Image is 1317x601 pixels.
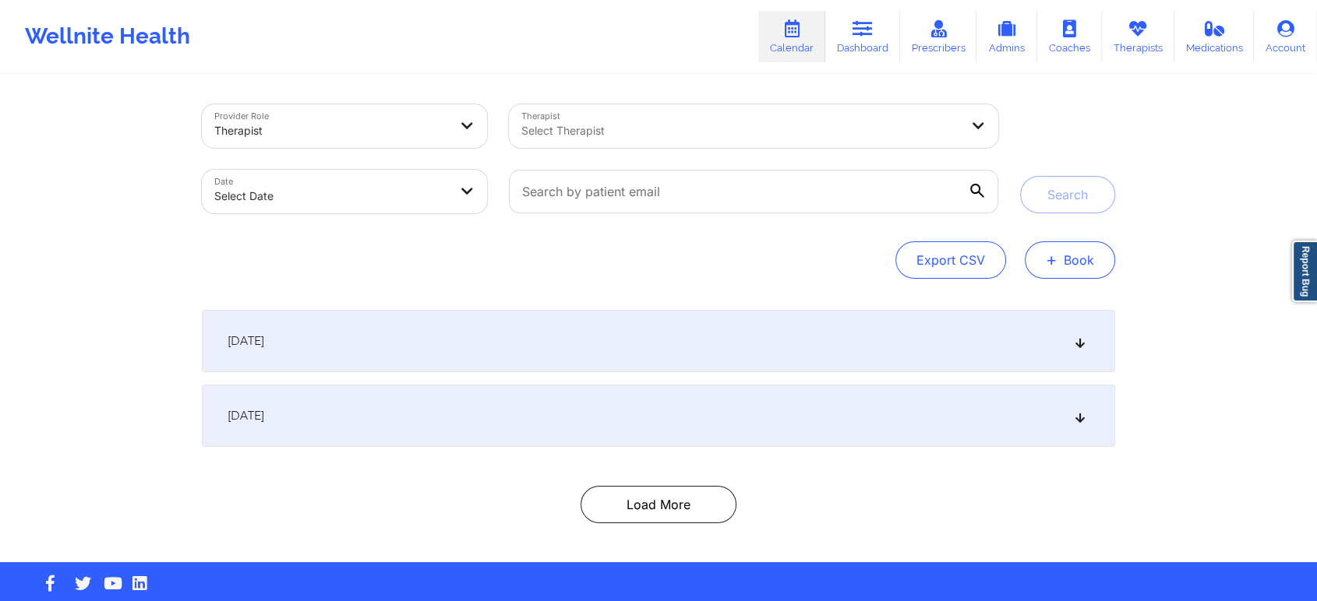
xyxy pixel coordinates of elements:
[825,11,900,62] a: Dashboard
[1292,241,1317,302] a: Report Bug
[1037,11,1102,62] a: Coaches
[1025,241,1115,279] button: +Book
[758,11,825,62] a: Calendar
[976,11,1037,62] a: Admins
[581,486,736,523] button: Load More
[214,114,448,148] div: Therapist
[1174,11,1255,62] a: Medications
[900,11,977,62] a: Prescribers
[214,179,448,213] div: Select Date
[228,333,264,349] span: [DATE]
[1102,11,1174,62] a: Therapists
[1254,11,1317,62] a: Account
[228,408,264,424] span: [DATE]
[895,241,1006,279] button: Export CSV
[1020,176,1115,213] button: Search
[509,170,998,213] input: Search by patient email
[1046,255,1057,264] span: +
